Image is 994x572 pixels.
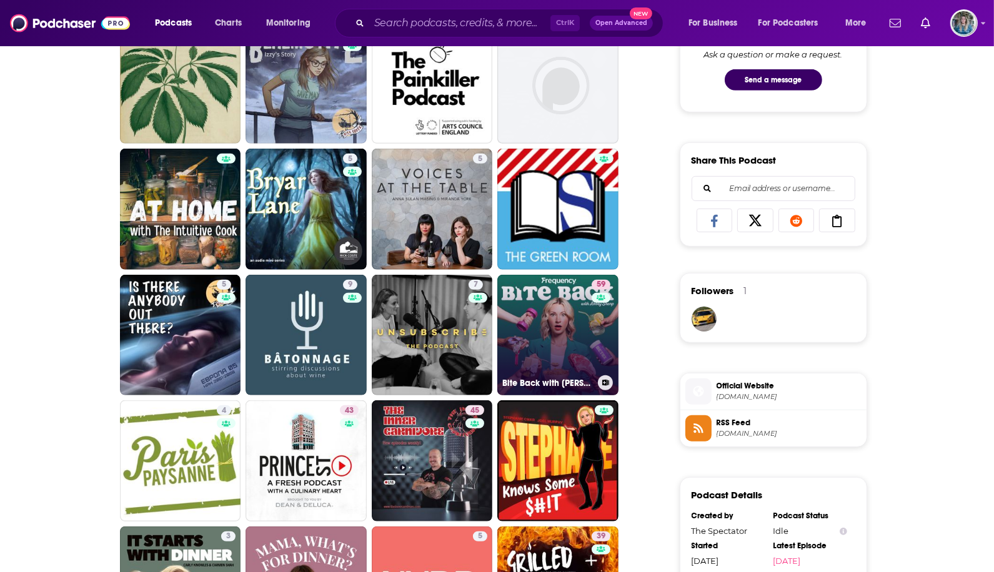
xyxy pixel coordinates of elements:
[347,9,675,37] div: Search podcasts, credits, & more...
[246,149,367,270] a: 5
[469,280,483,290] a: 7
[717,380,862,392] span: Official Website
[819,209,855,232] a: Copy Link
[226,530,231,543] span: 3
[217,280,231,290] a: 5
[840,526,847,536] button: Show Info
[773,541,847,551] div: Latest Episode
[372,400,493,521] a: 45
[688,14,738,32] span: For Business
[222,405,226,417] span: 4
[773,511,847,521] div: Podcast Status
[773,556,847,566] a: [DATE]
[369,13,550,33] input: Search podcasts, credits, & more...
[474,279,478,291] span: 7
[478,153,482,165] span: 5
[837,13,882,33] button: open menu
[478,530,482,543] span: 5
[750,13,837,33] button: open menu
[550,15,580,31] span: Ctrl K
[692,511,765,521] div: Created by
[10,11,130,35] img: Podchaser - Follow, Share and Rate Podcasts
[120,400,241,521] a: 4
[692,176,855,201] div: Search followers
[146,13,208,33] button: open menu
[348,153,352,165] span: 5
[502,378,593,388] h3: Bite Back with [PERSON_NAME]
[597,279,605,291] span: 59
[221,531,236,541] a: 3
[590,16,653,31] button: Open AdvancedNew
[692,285,734,297] span: Followers
[916,12,935,34] a: Show notifications dropdown
[497,275,619,396] a: 59Bite Back with [PERSON_NAME]
[692,541,765,551] div: Started
[685,378,862,405] a: Official Website[DOMAIN_NAME]
[717,392,862,402] span: audioboom.com
[345,405,354,417] span: 43
[343,154,357,164] a: 5
[348,279,352,291] span: 9
[704,49,843,59] div: Ask a question or make a request.
[217,405,231,415] a: 4
[737,209,773,232] a: Share on X/Twitter
[222,279,226,291] span: 5
[592,280,610,290] a: 59
[246,23,367,144] a: 5
[950,9,978,37] img: User Profile
[246,400,367,521] a: 43
[120,275,241,396] a: 5
[597,530,605,543] span: 39
[692,307,717,332] img: timlumley
[343,280,357,290] a: 9
[758,14,818,32] span: For Podcasters
[470,405,479,417] span: 45
[257,13,327,33] button: open menu
[692,556,765,566] div: [DATE]
[630,7,652,19] span: New
[725,69,822,91] button: Send a message
[702,177,845,200] input: Email address or username...
[592,531,610,541] a: 39
[692,489,763,501] h3: Podcast Details
[845,14,867,32] span: More
[372,275,493,396] a: 7
[207,13,249,33] a: Charts
[692,154,777,166] h3: Share This Podcast
[680,13,753,33] button: open menu
[246,275,367,396] a: 9
[697,209,733,232] a: Share on Facebook
[744,285,747,297] div: 1
[885,12,906,34] a: Show notifications dropdown
[465,405,484,415] a: 45
[372,149,493,270] a: 5
[595,20,647,26] span: Open Advanced
[473,531,487,541] a: 5
[497,23,619,144] a: 7
[950,9,978,37] span: Logged in as EllaDavidson
[155,14,192,32] span: Podcasts
[717,417,862,428] span: RSS Feed
[473,154,487,164] a: 5
[120,23,241,144] a: 48
[692,526,765,536] div: The Spectator
[773,526,847,536] div: Idle
[950,9,978,37] button: Show profile menu
[340,405,359,415] a: 43
[717,429,862,438] span: audioboom.com
[685,415,862,441] a: RSS Feed[DOMAIN_NAME]
[266,14,311,32] span: Monitoring
[778,209,815,232] a: Share on Reddit
[215,14,242,32] span: Charts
